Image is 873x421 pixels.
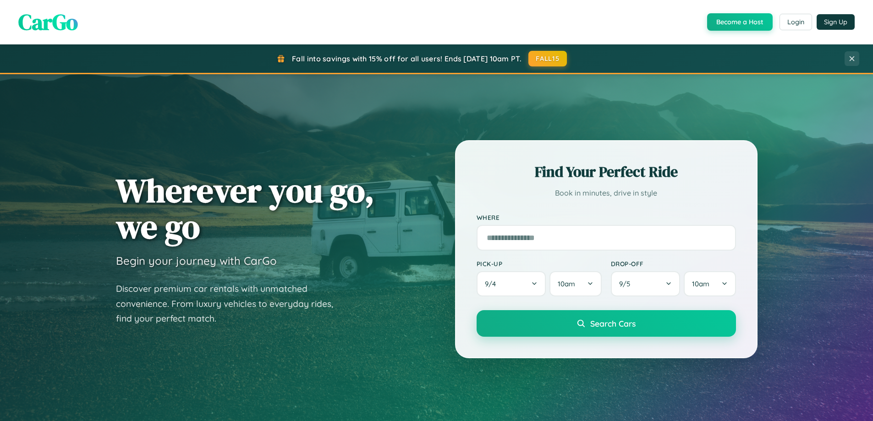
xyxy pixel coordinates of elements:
[477,271,546,296] button: 9/4
[692,279,709,288] span: 10am
[477,162,736,182] h2: Find Your Perfect Ride
[780,14,812,30] button: Login
[684,271,736,296] button: 10am
[549,271,601,296] button: 10am
[18,7,78,37] span: CarGo
[590,318,636,328] span: Search Cars
[292,54,522,63] span: Fall into savings with 15% off for all users! Ends [DATE] 10am PT.
[619,279,635,288] span: 9 / 5
[116,281,345,326] p: Discover premium car rentals with unmatched convenience. From luxury vehicles to everyday rides, ...
[116,254,277,268] h3: Begin your journey with CarGo
[485,279,500,288] span: 9 / 4
[528,51,567,66] button: FALL15
[817,14,855,30] button: Sign Up
[611,271,681,296] button: 9/5
[558,279,575,288] span: 10am
[707,13,773,31] button: Become a Host
[477,310,736,337] button: Search Cars
[611,260,736,268] label: Drop-off
[477,260,602,268] label: Pick-up
[116,172,374,245] h1: Wherever you go, we go
[477,213,736,221] label: Where
[477,186,736,200] p: Book in minutes, drive in style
